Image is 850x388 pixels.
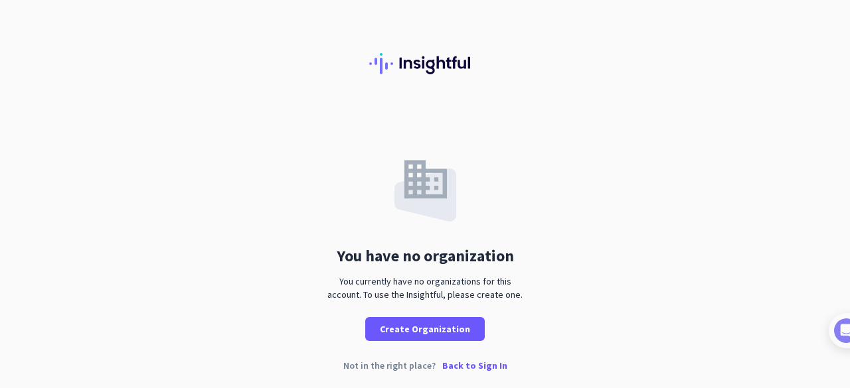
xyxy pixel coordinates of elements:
img: Insightful [369,53,481,74]
button: Create Organization [365,317,485,341]
div: You have no organization [337,248,514,264]
p: Back to Sign In [442,361,507,370]
div: You currently have no organizations for this account. To use the Insightful, please create one. [322,275,528,301]
span: Create Organization [380,322,470,336]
